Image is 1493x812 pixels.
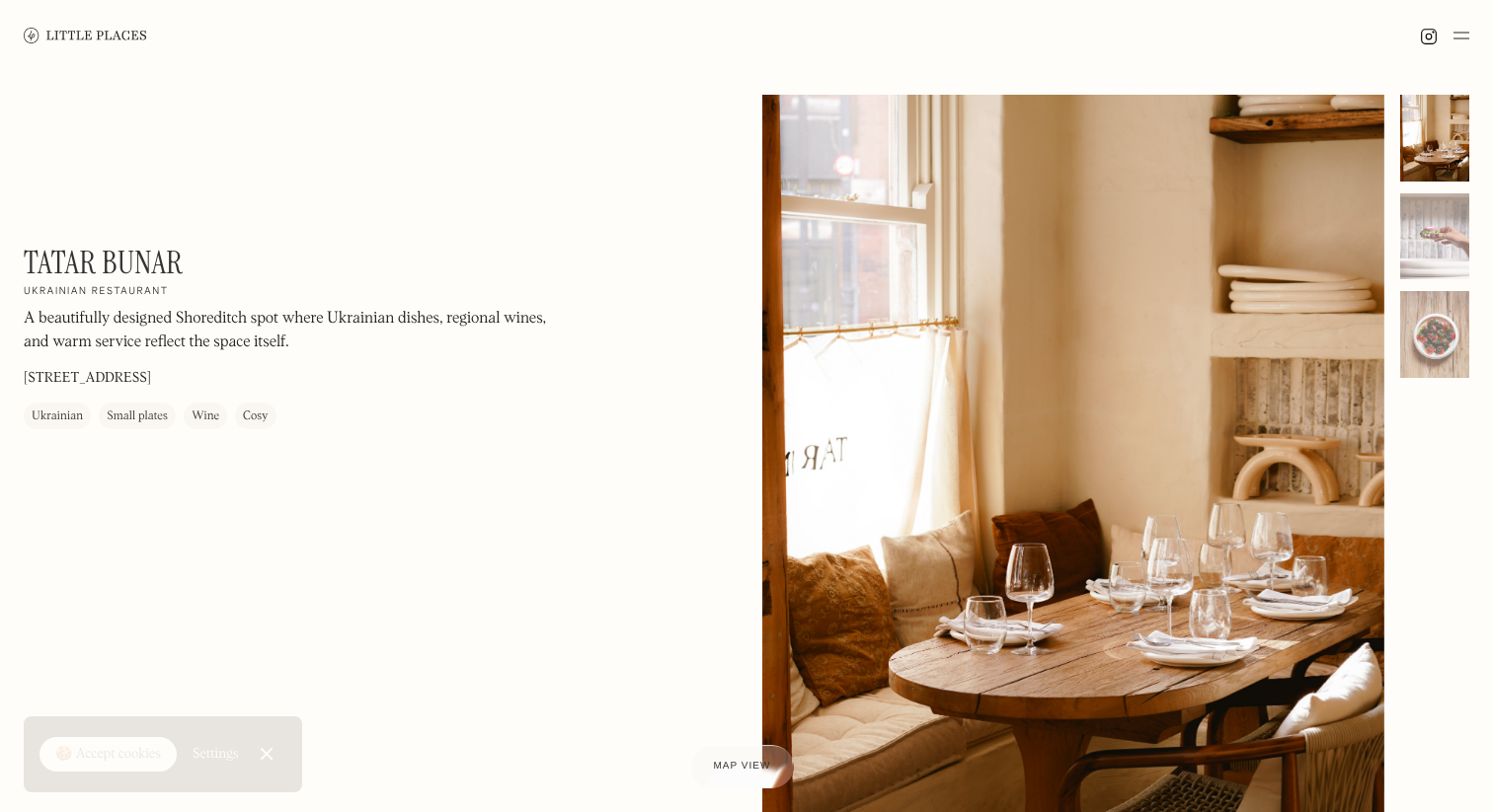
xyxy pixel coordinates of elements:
[714,761,771,772] span: Map view
[193,732,239,776] a: Settings
[193,747,239,761] div: Settings
[243,406,268,426] div: Cosy
[24,307,557,354] p: A beautifully designed Shoreditch spot where Ukrainian dishes, regional wines, and warm service r...
[24,285,169,299] h2: Ukrainian restaurant
[24,368,151,389] p: [STREET_ADDRESS]
[690,745,795,788] a: Map view
[192,406,219,426] div: Wine
[266,754,267,755] div: Close Cookie Popup
[24,244,183,281] h1: Tatar Bunar
[32,406,83,426] div: Ukrainian
[39,737,177,773] a: 🍪 Accept cookies
[247,734,286,774] a: Close Cookie Popup
[55,745,161,765] div: 🍪 Accept cookies
[107,406,168,426] div: Small plates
